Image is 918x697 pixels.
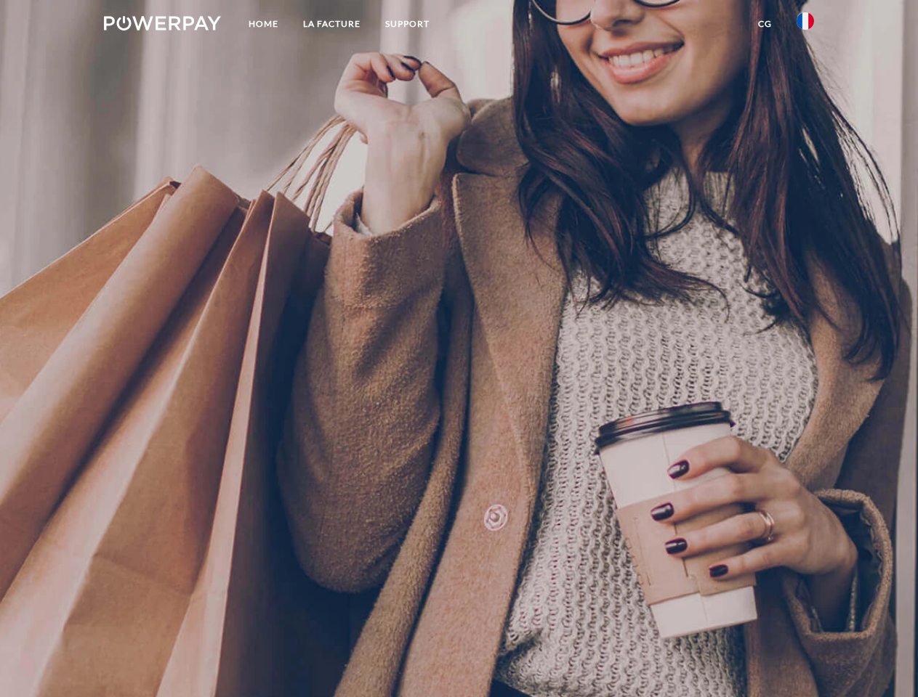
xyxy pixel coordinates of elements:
[236,11,291,37] a: Home
[746,11,784,37] a: CG
[373,11,442,37] a: Support
[104,16,221,30] img: logo-powerpay-white.svg
[797,12,814,30] img: fr
[291,11,373,37] a: LA FACTURE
